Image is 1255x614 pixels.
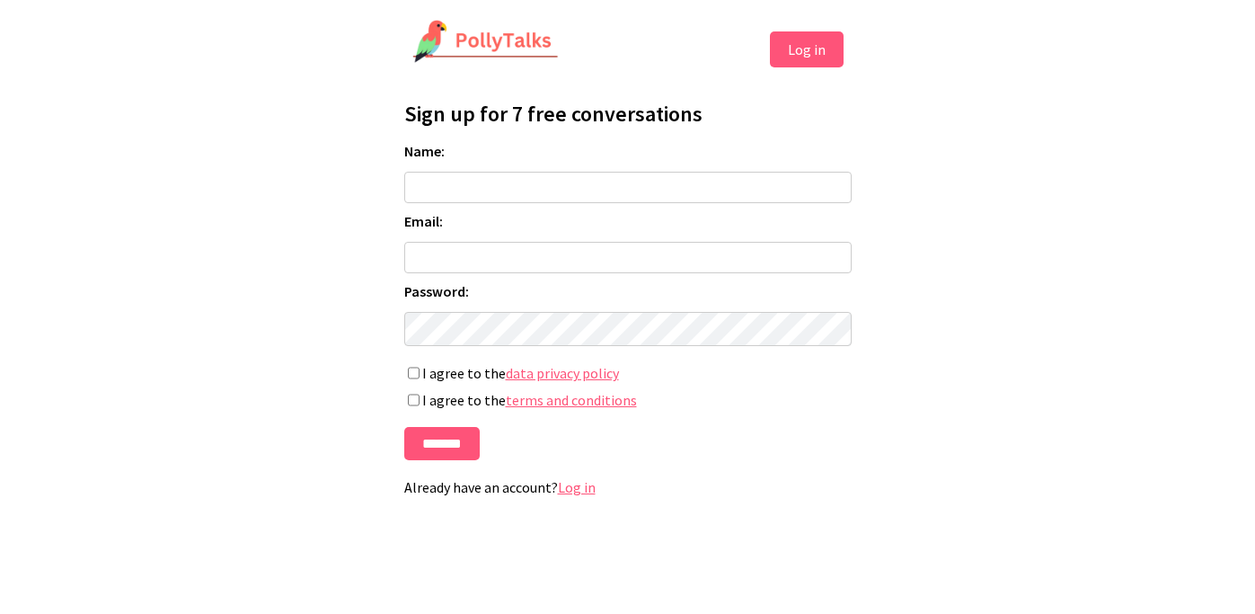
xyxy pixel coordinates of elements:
a: Log in [558,478,596,496]
label: I agree to the [404,364,852,382]
label: Email: [404,212,852,230]
input: I agree to theterms and conditions [408,394,420,406]
p: Already have an account? [404,478,852,496]
img: PollyTalks Logo [412,20,560,65]
h1: Sign up for 7 free conversations [404,100,852,128]
a: terms and conditions [506,391,637,409]
a: data privacy policy [506,364,619,382]
label: I agree to the [404,391,852,409]
button: Log in [770,31,844,67]
label: Password: [404,282,852,300]
input: I agree to thedata privacy policy [408,367,420,379]
label: Name: [404,142,852,160]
